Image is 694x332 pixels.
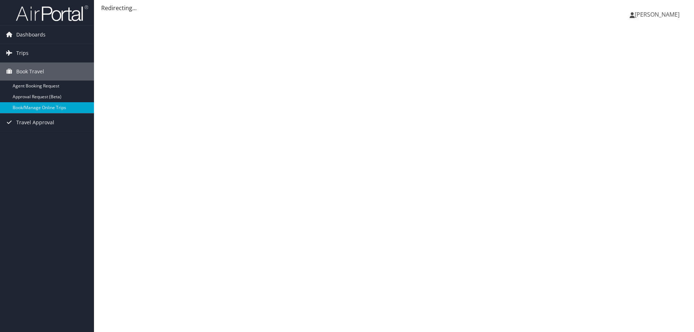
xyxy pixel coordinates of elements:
[101,4,687,12] div: Redirecting...
[630,4,687,25] a: [PERSON_NAME]
[16,26,46,44] span: Dashboards
[16,5,88,22] img: airportal-logo.png
[16,62,44,81] span: Book Travel
[16,44,29,62] span: Trips
[635,10,680,18] span: [PERSON_NAME]
[16,113,54,131] span: Travel Approval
